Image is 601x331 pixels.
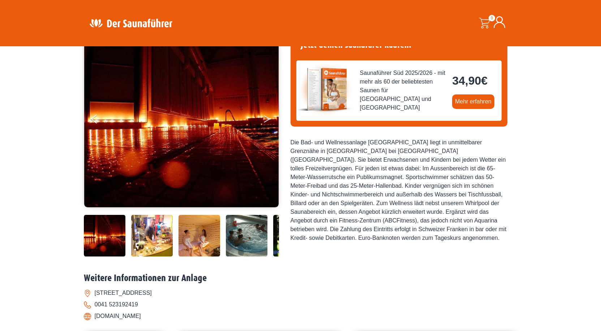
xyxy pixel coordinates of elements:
bdi: 34,90 [452,74,488,87]
span: Saunaführer Süd 2025/2026 - mit mehr als 60 der beliebtesten Saunen für [GEOGRAPHIC_DATA] und [GE... [360,69,447,112]
h2: Weitere Informationen zur Anlage [84,273,518,284]
span: € [481,74,488,87]
span: 0 [489,15,495,21]
img: der-saunafuehrer-2025-sued.jpg [296,60,354,118]
button: Next [263,111,281,130]
button: Previous [91,111,109,130]
li: 0041 523192419 [84,299,518,310]
a: Mehr erfahren [452,94,494,109]
li: [DOMAIN_NAME] [84,310,518,322]
li: [STREET_ADDRESS] [84,287,518,299]
div: Die Bad- und Wellnessanlage [GEOGRAPHIC_DATA] liegt in unmittelbarer Grenznähe in [GEOGRAPHIC_DAT... [291,138,507,242]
